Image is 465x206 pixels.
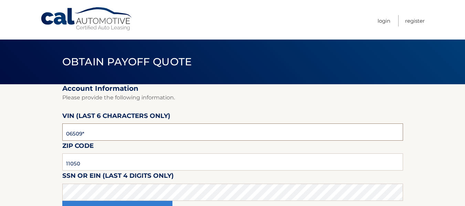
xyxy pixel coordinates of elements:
a: Login [378,15,390,26]
label: Zip Code [62,141,94,153]
a: Cal Automotive [40,7,133,31]
p: Please provide the following information. [62,93,403,102]
span: Obtain Payoff Quote [62,55,192,68]
h2: Account Information [62,84,403,93]
a: Register [405,15,425,26]
label: VIN (last 6 characters only) [62,111,170,123]
label: SSN or EIN (last 4 digits only) [62,171,174,183]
